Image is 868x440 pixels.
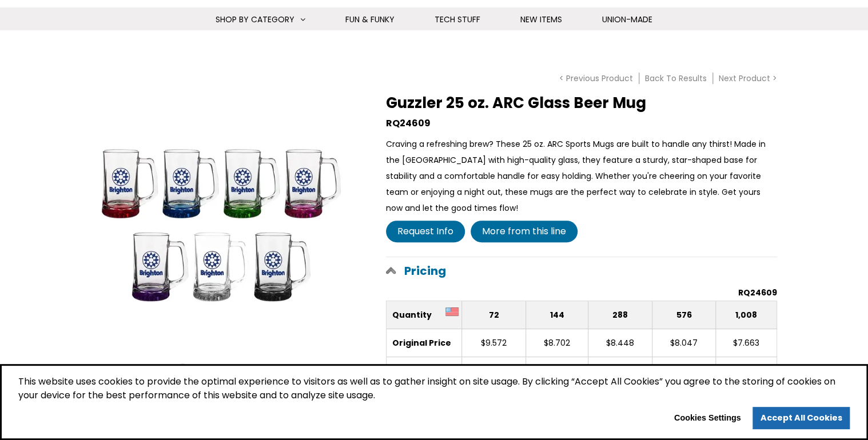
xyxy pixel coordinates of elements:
a: Union-Made [588,7,667,32]
td: $8.446 [462,357,526,385]
a: More from this line [471,221,578,242]
td: $7.454 [588,357,652,385]
div: Craving a refreshing brew? These 25 oz. ARC Sports Mugs are built to handle any thirst! Made in t... [386,136,777,216]
img: Guzzler 25 oz. ARC Glass Beer Mug [91,95,352,355]
th: 144 [526,301,588,329]
a: Shop By Category [201,7,320,32]
td: $8.448 [588,329,652,357]
a: Tech Stuff [420,7,495,32]
td: $6.762 [715,357,777,385]
a: Pricing [386,257,777,285]
a: allow cookies [752,407,850,430]
h6: RQ24609 [738,285,777,301]
td: Original Price [387,329,462,357]
th: 288 [588,301,652,329]
a: Fun & Funky [331,7,409,32]
td: $8.047 [652,329,716,357]
span: Guzzler 25 oz. ARC Glass Beer Mug [386,93,646,113]
th: 1,008 [715,301,777,329]
span: Tech Stuff [435,14,480,25]
a: Next Product > [713,73,777,84]
span: Fun & Funky [345,14,395,25]
a: New Items [506,7,576,32]
a: Back To Results [639,73,713,84]
a: < Previous Product [554,73,639,84]
button: Cookies Settings [666,409,748,427]
td: $7.678 [526,357,588,385]
td: $9.572 [462,329,526,357]
th: 576 [652,301,716,329]
td: $8.702 [526,329,588,357]
th: Quantity [387,301,462,329]
div: Product Number [738,285,777,301]
span: Union-Made [602,14,652,25]
a: Request Info [386,221,465,242]
td: Price [387,357,462,385]
td: $7.663 [715,329,777,357]
span: New Items [520,14,562,25]
span: This website uses cookies to provide the optimal experience to visitors as well as to gather insi... [18,375,850,407]
td: $7.10 [652,357,716,385]
th: 72 [462,301,526,329]
span: Shop By Category [216,14,294,25]
div: RQ24609 [386,115,777,131]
